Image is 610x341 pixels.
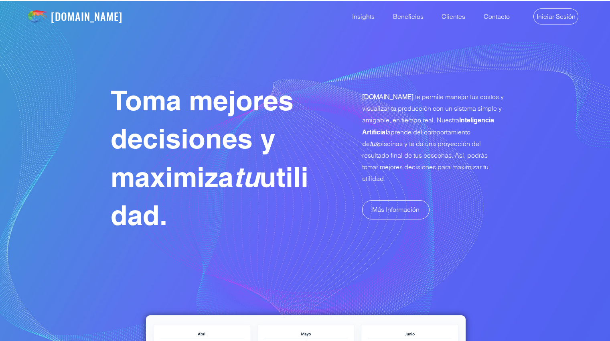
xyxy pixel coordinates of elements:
nav: Site [339,0,516,32]
span: Más Información [372,205,420,214]
a: Beneficios [381,0,430,32]
p: Insights [348,0,379,32]
a: Más Información [362,200,430,219]
p: Clientes [438,0,469,32]
span: Iniciar Sesión [537,12,576,21]
p: Contacto [480,0,514,32]
a: [DOMAIN_NAME] [51,8,123,24]
a: Contacto [471,0,516,32]
span: tus [370,140,378,148]
a: Insights [339,0,381,32]
span: te permite manejar tus costos y visualizar tu producción con un sistema simple y amigable, en tie... [362,93,504,183]
p: Beneficios [389,0,428,32]
span: tu [233,161,259,193]
a: Clientes [430,0,471,32]
a: Iniciar Sesión [533,8,578,24]
span: [DOMAIN_NAME] [362,93,413,101]
span: Toma mejores decisiones y maximiza utilidad. [111,84,308,231]
span: Inteligencia Artificial [362,116,494,136]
